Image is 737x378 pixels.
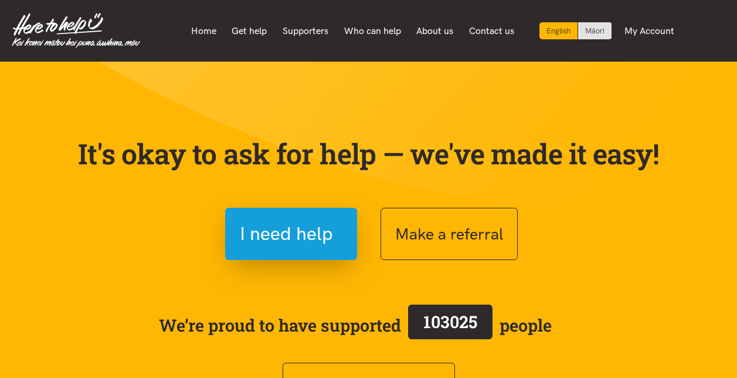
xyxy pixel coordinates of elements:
[381,208,518,260] button: Make a referral
[578,22,612,39] a: Switch to Te Reo Māori
[76,137,662,171] p: It's okay to ask for help — we've made it easy!
[275,19,337,43] a: Supporters
[539,22,578,39] div: Current language
[225,208,357,260] button: I need help
[617,19,682,43] a: My Account
[336,19,409,43] a: Who can help
[159,302,552,348] span: We’re proud to have supported people
[409,19,461,43] a: About us
[240,219,333,249] span: I need help
[12,13,140,48] img: Home
[401,302,500,348] a: 103025
[423,310,477,333] span: 103025
[184,19,225,43] a: Home
[461,19,522,43] a: Contact us
[224,19,275,43] a: Get help
[539,22,612,39] div: Language toggle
